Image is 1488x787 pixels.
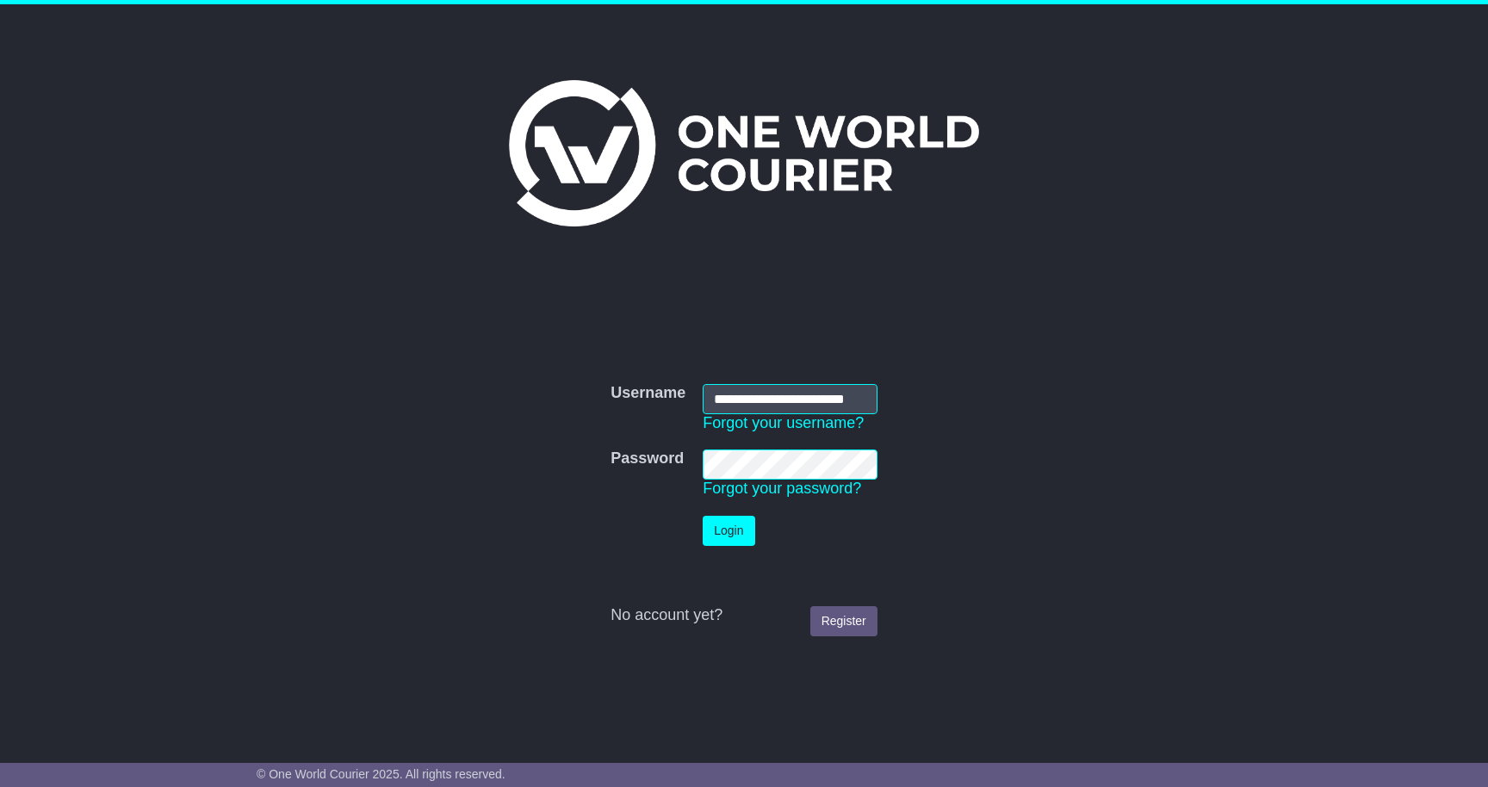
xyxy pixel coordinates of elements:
a: Register [810,606,877,636]
label: Password [611,449,684,468]
img: One World [509,80,979,226]
span: © One World Courier 2025. All rights reserved. [257,767,505,781]
a: Forgot your username? [703,414,864,431]
div: No account yet? [611,606,877,625]
a: Forgot your password? [703,480,861,497]
label: Username [611,384,685,403]
button: Login [703,516,754,546]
